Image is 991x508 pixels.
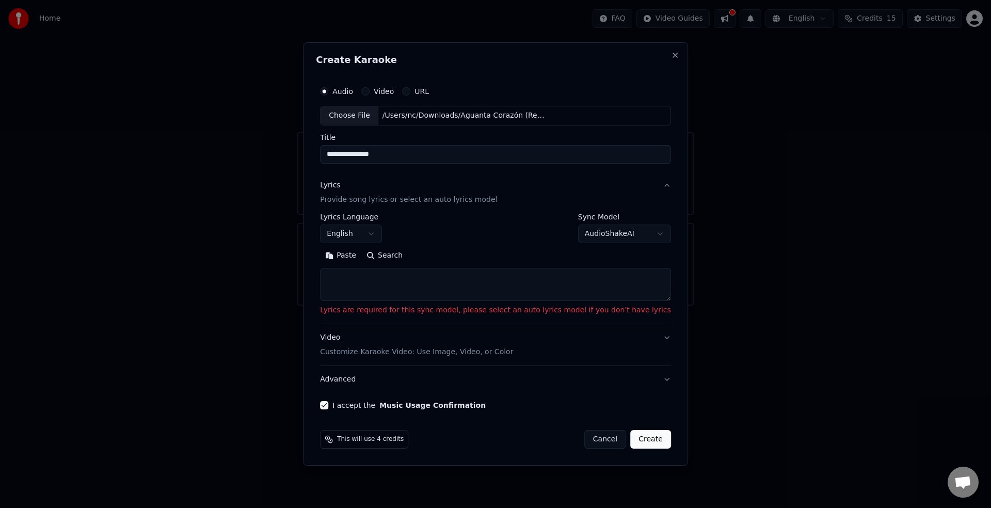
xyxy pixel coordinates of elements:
button: VideoCustomize Karaoke Video: Use Image, Video, or Color [320,324,671,366]
button: Advanced [320,366,671,393]
button: Create [630,430,671,449]
label: Audio [332,88,353,95]
label: Video [374,88,394,95]
p: Customize Karaoke Video: Use Image, Video, or Color [320,347,513,357]
button: Cancel [584,430,626,449]
label: Lyrics Language [320,213,382,220]
button: LyricsProvide song lyrics or select an auto lyrics model [320,172,671,213]
label: I accept the [332,402,486,409]
p: Provide song lyrics or select an auto lyrics model [320,195,497,205]
div: LyricsProvide song lyrics or select an auto lyrics model [320,213,671,324]
div: Lyrics [320,180,340,190]
div: /Users/nc/Downloads/Aguanta Corazón (Remastered).wav [378,110,554,121]
label: Sync Model [578,213,671,220]
label: Title [320,134,671,141]
button: Search [361,247,408,264]
button: Paste [320,247,361,264]
h2: Create Karaoke [316,55,675,65]
label: URL [414,88,429,95]
button: I accept the [379,402,486,409]
div: Video [320,332,513,357]
div: Choose File [321,106,378,125]
p: Lyrics are required for this sync model, please select an auto lyrics model if you don't have lyrics [320,305,671,315]
span: This will use 4 credits [337,435,404,443]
